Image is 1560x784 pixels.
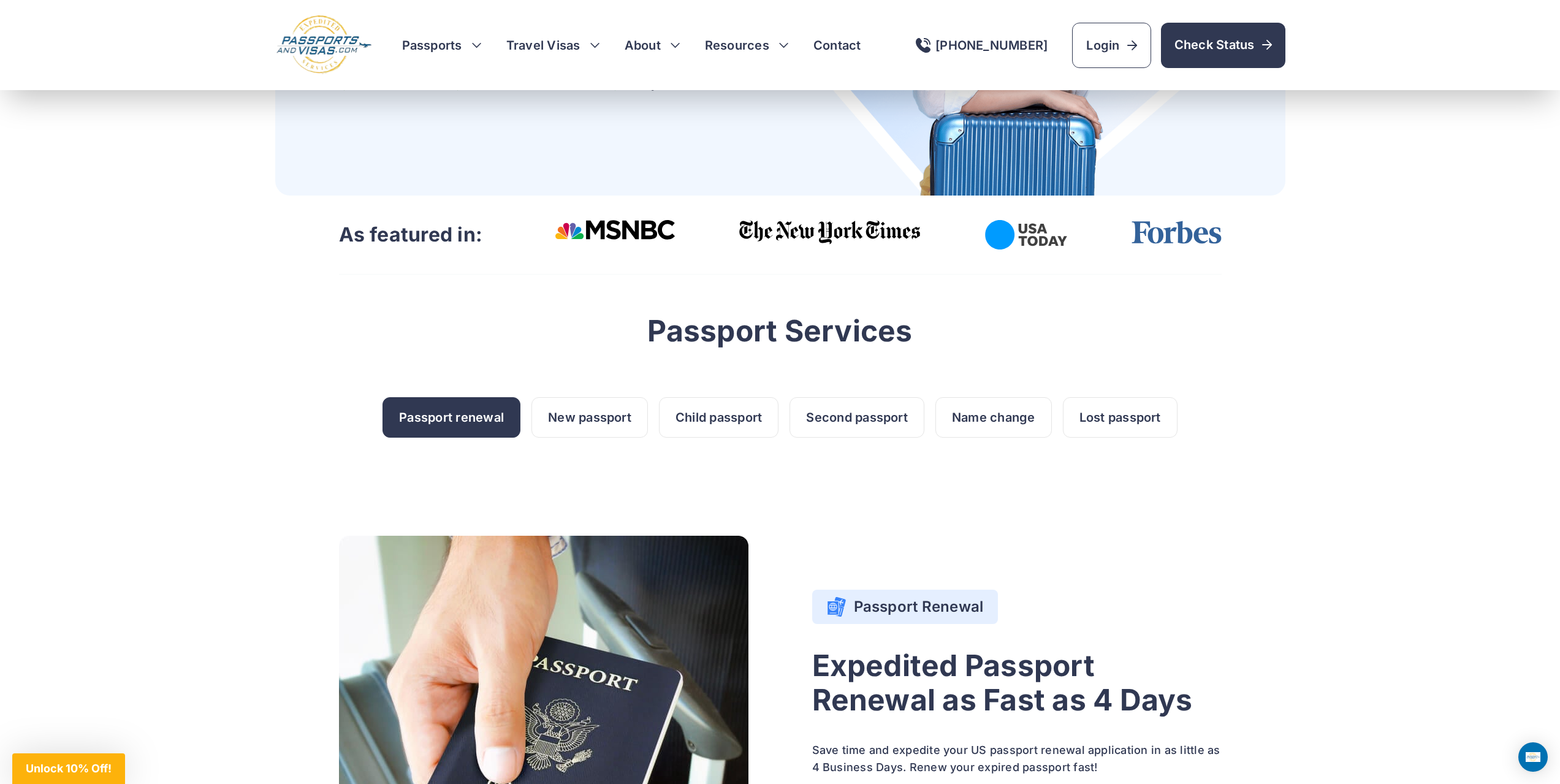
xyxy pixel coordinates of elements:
[402,37,482,54] h3: Passports
[739,220,921,245] img: The New York Times
[790,397,924,438] a: Second passport
[339,314,1222,348] h2: Passport Services
[625,37,661,54] a: About
[813,37,861,54] a: Contact
[935,397,1052,438] a: Name change
[339,223,483,247] h3: As featured in:
[916,38,1048,53] a: [PHONE_NUMBER]
[812,649,1222,717] h2: Expedited Passport Renewal as Fast as 4 Days
[531,397,648,438] a: New passport
[1063,397,1178,438] a: Lost passport
[985,220,1067,249] img: USA Today
[12,753,125,784] div: Unlock 10% Off!
[555,220,675,240] img: Msnbc
[1072,23,1151,68] a: Login
[1131,220,1222,245] img: Forbes
[275,15,373,75] img: Logo
[1161,23,1285,68] a: Check Status
[659,397,778,438] a: Child passport
[1518,742,1548,772] div: Open Intercom Messenger
[812,742,1222,776] p: Save time and expedite your US passport renewal application in as little as 4 Business Days. Rene...
[26,762,112,775] span: Unlock 10% Off!
[705,37,789,54] h3: Resources
[1174,36,1272,53] span: Check Status
[506,37,600,54] h3: Travel Visas
[382,397,520,438] a: Passport renewal
[827,597,984,617] h4: Passport Renewal
[1086,37,1136,54] span: Login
